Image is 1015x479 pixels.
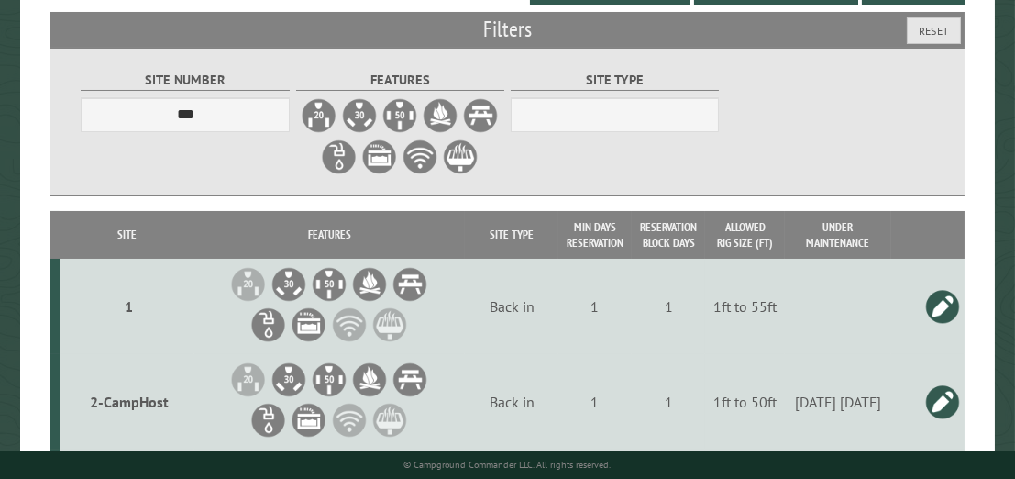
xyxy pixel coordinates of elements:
[468,297,555,316] div: Back in
[708,393,781,411] div: 1ft to 50ft
[331,306,368,343] li: WiFi Service
[351,266,388,303] li: Firepit
[311,362,348,398] li: 50A Electrical Hookup
[468,393,555,411] div: Back in
[634,393,702,411] div: 1
[392,362,428,398] li: Picnic Table
[296,70,505,91] label: Features
[785,211,891,259] th: Under Maintenance
[50,106,64,121] img: tab_domain_overview_orange.svg
[203,108,309,120] div: Keywords by Traffic
[351,362,388,398] li: Firepit
[924,288,961,325] a: Edit this campsite
[230,362,267,398] li: 20A Electrical Hookup
[561,297,629,316] div: 1
[270,362,307,398] li: 30A Electrical Hookup
[194,211,465,259] th: Features
[230,266,267,303] li: 20A Electrical Hookup
[81,70,290,91] label: Site Number
[924,384,961,420] a: Edit this campsite
[462,97,499,134] label: Picnic Table
[48,48,202,62] div: Domain: [DOMAIN_NAME]
[60,211,193,259] th: Site
[331,402,368,439] li: WiFi Service
[311,266,348,303] li: 50A Electrical Hookup
[270,266,307,303] li: 30A Electrical Hookup
[788,393,888,411] div: [DATE] [DATE]
[250,306,287,343] li: Water Hookup
[632,211,705,259] th: Reservation Block Days
[291,306,327,343] li: Sewer Hookup
[250,402,287,439] li: Water Hookup
[341,97,378,134] label: 30A Electrical Hookup
[465,211,558,259] th: Site Type
[708,297,781,316] div: 1ft to 55ft
[291,402,327,439] li: Sewer Hookup
[321,139,358,175] label: Water Hookup
[442,139,479,175] label: Grill
[907,17,961,44] button: Reset
[634,297,702,316] div: 1
[558,211,632,259] th: Min Days Reservation
[561,393,629,411] div: 1
[301,97,337,134] label: 20A Electrical Hookup
[182,106,197,121] img: tab_keywords_by_traffic_grey.svg
[511,70,720,91] label: Site Type
[705,211,785,259] th: Allowed Rig Size (ft)
[50,12,964,47] h2: Filters
[70,108,164,120] div: Domain Overview
[392,266,428,303] li: Picnic Table
[371,402,408,439] li: Grill
[404,459,612,471] small: © Campground Commander LLC. All rights reserved.
[422,97,458,134] label: Firepit
[51,29,90,44] div: v 4.0.25
[371,306,408,343] li: Grill
[67,393,191,411] div: 2-CampHost
[67,297,191,316] div: 1
[29,48,44,62] img: website_grey.svg
[402,139,438,175] label: WiFi Service
[29,29,44,44] img: logo_orange.svg
[381,97,418,134] label: 50A Electrical Hookup
[361,139,398,175] label: Sewer Hookup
